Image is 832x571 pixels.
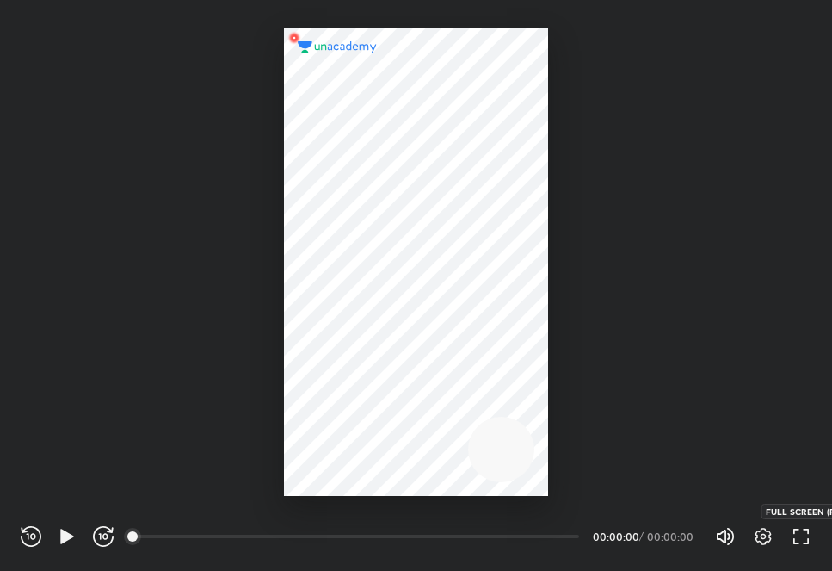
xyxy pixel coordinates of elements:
[284,28,305,48] img: wMgqJGBwKWe8AAAAABJRU5ErkJggg==
[593,531,636,542] div: 00:00:00
[298,41,377,53] img: logo.2a7e12a2.svg
[639,531,644,542] div: /
[647,531,694,542] div: 00:00:00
